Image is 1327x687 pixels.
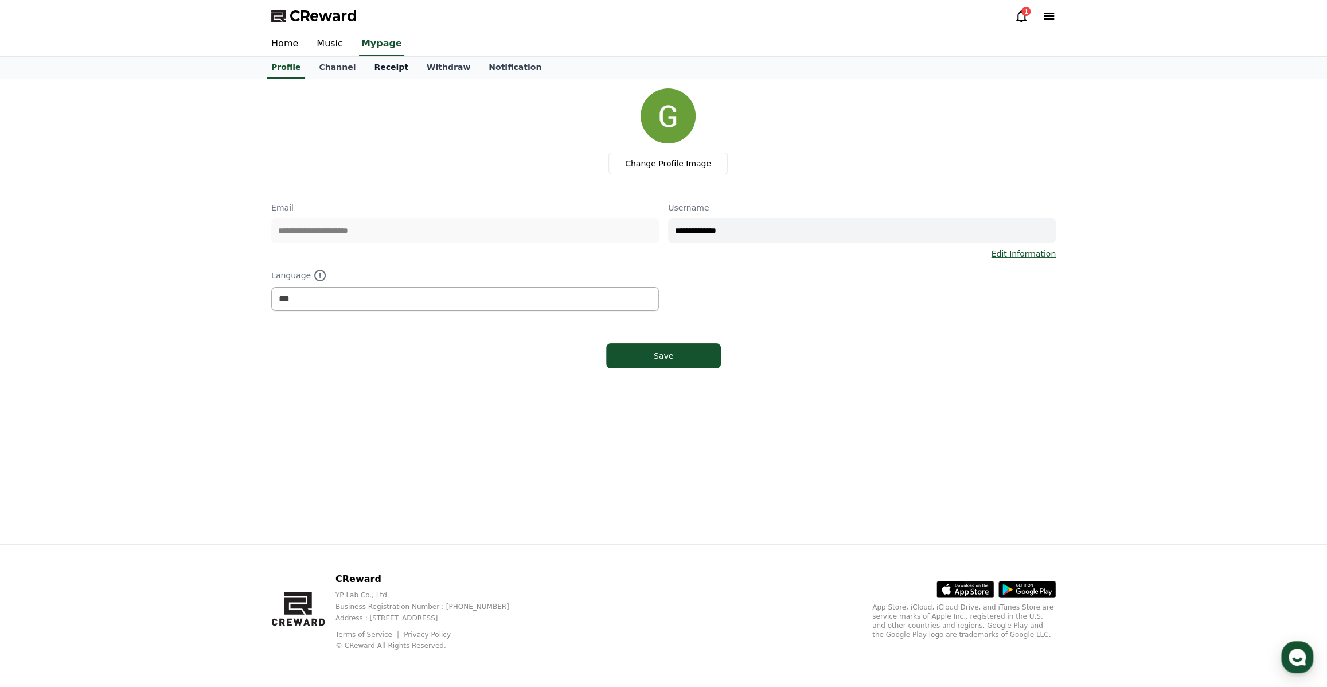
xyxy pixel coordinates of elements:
a: Withdraw [417,57,479,79]
a: Home [262,32,307,56]
p: Username [668,202,1056,214]
a: Music [307,32,352,56]
button: Save [606,343,721,368]
a: Edit Information [991,248,1056,259]
a: Profile [267,57,305,79]
a: Terms of Service [335,631,401,639]
a: Receipt [365,57,417,79]
a: Notification [479,57,551,79]
img: profile_image [641,88,696,143]
a: 1 [1014,9,1028,23]
a: Messages [76,364,148,393]
p: Email [271,202,659,214]
p: CReward [335,572,528,586]
span: Settings [170,381,198,390]
p: Language [271,269,659,282]
a: Home [3,364,76,393]
p: YP Lab Co., Ltd. [335,591,528,600]
a: Settings [148,364,220,393]
a: Privacy Policy [404,631,451,639]
div: Save [629,350,698,362]
span: Messages [95,382,129,391]
div: 1 [1021,7,1031,16]
span: CReward [290,7,357,25]
p: Address : [STREET_ADDRESS] [335,614,528,623]
a: Mypage [359,32,404,56]
p: Business Registration Number : [PHONE_NUMBER] [335,602,528,611]
p: App Store, iCloud, iCloud Drive, and iTunes Store are service marks of Apple Inc., registered in ... [872,603,1056,639]
a: Channel [310,57,365,79]
label: Change Profile Image [608,153,728,174]
span: Home [29,381,49,390]
a: CReward [271,7,357,25]
p: © CReward All Rights Reserved. [335,641,528,650]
